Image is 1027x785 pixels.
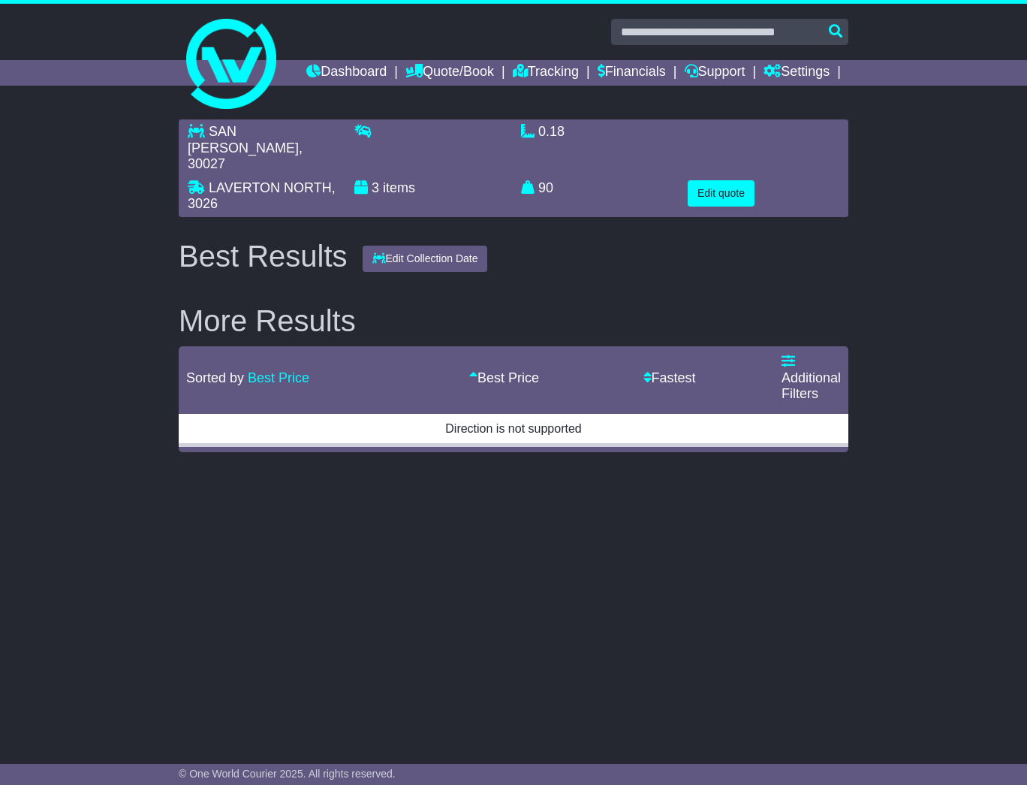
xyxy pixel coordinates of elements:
[538,124,565,139] span: 0.18
[171,240,355,273] div: Best Results
[782,354,841,401] a: Additional Filters
[188,180,336,212] span: , 3026
[306,60,387,86] a: Dashboard
[688,180,754,207] button: Edit quote
[513,60,579,86] a: Tracking
[248,370,309,385] a: Best Price
[538,180,553,195] span: 90
[383,180,415,195] span: items
[188,140,303,172] span: , 30027
[179,304,848,337] h2: More Results
[372,180,379,195] span: 3
[469,370,539,385] a: Best Price
[363,246,488,272] button: Edit Collection Date
[643,370,696,385] a: Fastest
[179,412,848,445] td: Direction is not supported
[209,180,332,195] span: LAVERTON NORTH
[685,60,745,86] a: Support
[186,370,244,385] span: Sorted by
[598,60,666,86] a: Financials
[179,768,396,780] span: © One World Courier 2025. All rights reserved.
[188,124,299,155] span: SAN [PERSON_NAME]
[763,60,830,86] a: Settings
[405,60,494,86] a: Quote/Book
